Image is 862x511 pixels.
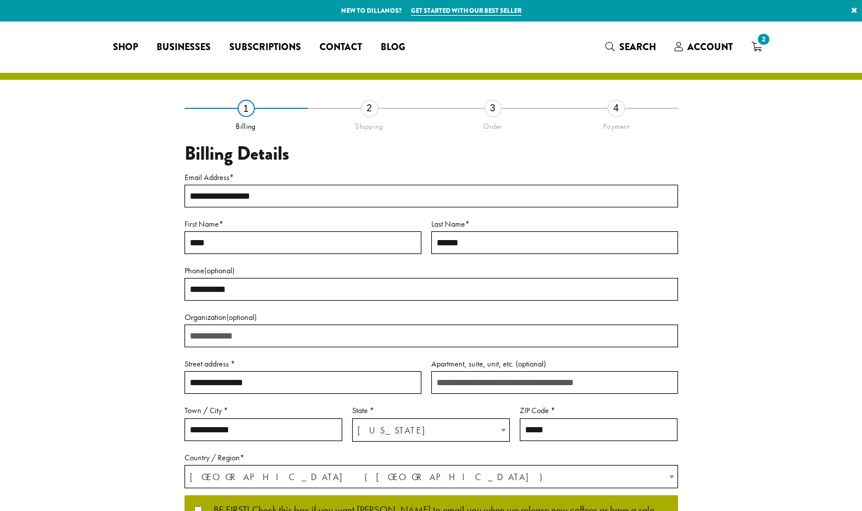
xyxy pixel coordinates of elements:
[516,358,546,369] span: (optional)
[320,40,362,55] span: Contact
[185,465,678,488] span: Country / Region
[353,419,509,442] span: Washington
[237,100,255,117] div: 1
[619,40,656,54] span: Search
[520,403,677,418] label: ZIP Code
[185,466,677,488] span: United States (US)
[226,312,257,322] span: (optional)
[185,403,342,418] label: Town / City
[381,40,405,55] span: Blog
[431,357,678,371] label: Apartment, suite, unit, etc.
[185,143,678,165] h3: Billing Details
[185,117,308,131] div: Billing
[361,100,378,117] div: 2
[113,40,138,55] span: Shop
[352,403,510,418] label: State
[352,418,510,442] span: State
[431,217,678,231] label: Last Name
[185,310,678,325] label: Organization
[204,265,235,276] span: (optional)
[185,217,421,231] label: First Name
[185,170,678,185] label: Email Address
[185,357,421,371] label: Street address
[484,100,502,117] div: 3
[608,100,625,117] div: 4
[555,117,678,131] div: Payment
[308,117,431,131] div: Shipping
[157,40,211,55] span: Businesses
[229,40,301,55] span: Subscriptions
[431,117,555,131] div: Order
[411,6,522,16] a: Get started with our best seller
[596,37,665,57] a: Search
[687,40,733,54] span: Account
[755,31,771,47] span: 2
[104,38,147,57] a: Shop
